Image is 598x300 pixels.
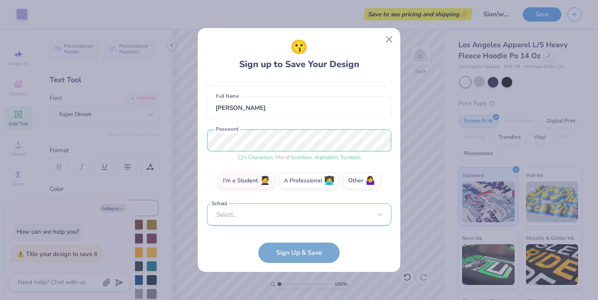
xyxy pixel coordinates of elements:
div: , Mix of , , [207,154,391,162]
label: A Professional [279,173,339,189]
label: School [210,199,229,207]
span: Symbols [340,154,361,161]
span: 👩‍💻 [324,176,334,186]
span: Numbers [291,154,312,161]
span: 12 + Characters [237,154,273,161]
button: Close [382,32,397,47]
span: Alphabets [314,154,338,161]
label: I'm a Student [218,173,275,189]
label: Other [343,173,380,189]
div: Sign up to Save Your Design [239,37,359,71]
span: 🧑‍🎓 [260,176,270,186]
span: 😗 [290,37,308,58]
span: 🤷‍♀️ [365,176,375,186]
